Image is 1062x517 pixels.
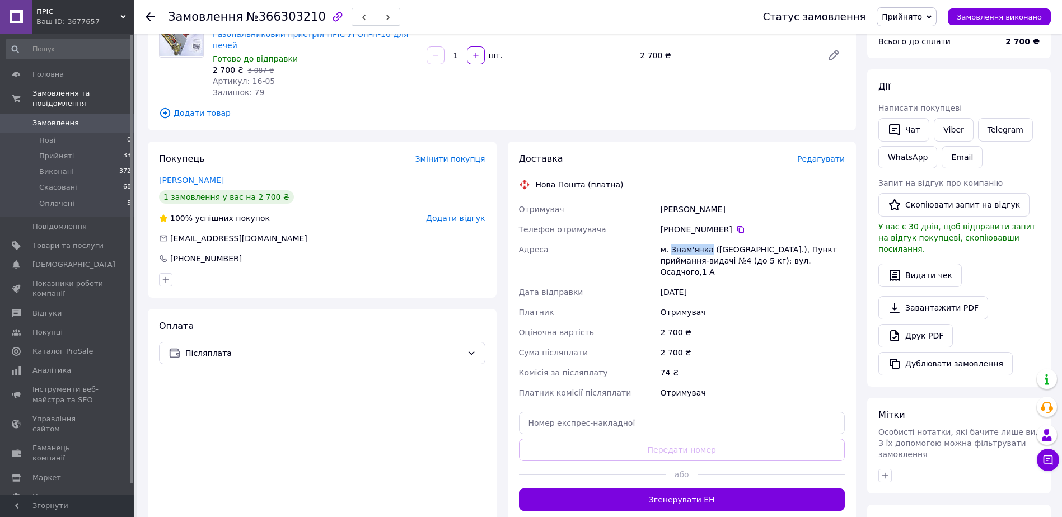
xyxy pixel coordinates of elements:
[533,179,626,190] div: Нова Пошта (платна)
[185,347,462,359] span: Післяплата
[957,13,1042,21] span: Замовлення виконано
[32,384,104,405] span: Інструменти веб-майстра та SEO
[942,146,983,168] button: Email
[39,151,74,161] span: Прийняті
[658,363,847,383] div: 74 ₴
[978,118,1033,142] a: Telegram
[822,44,845,67] a: Редагувати
[123,182,131,192] span: 68
[519,205,564,214] span: Отримувач
[658,199,847,219] div: [PERSON_NAME]
[146,11,155,22] div: Повернутися назад
[32,308,62,318] span: Відгуки
[878,352,1013,375] button: Дублювати замовлення
[39,199,74,209] span: Оплачені
[882,12,922,21] span: Прийнято
[486,50,504,61] div: шт.
[213,77,275,86] span: Артикул: 16-05
[32,69,64,79] span: Головна
[1005,37,1040,46] b: 2 700 ₴
[658,383,847,403] div: Отримувач
[32,365,71,375] span: Аналітика
[213,54,298,63] span: Готово до відправки
[6,39,132,59] input: Пошук
[878,118,929,142] button: Чат
[658,239,847,282] div: м. Знам'янка ([GEOGRAPHIC_DATA].), Пункт приймання-видачі №4 (до 5 кг): вул. Осадчого,1 А
[159,153,205,164] span: Покупець
[32,473,61,483] span: Маркет
[519,368,608,377] span: Комісія за післяплату
[878,264,962,287] button: Видати чек
[934,118,973,142] a: Viber
[878,410,905,420] span: Мітки
[878,146,937,168] a: WhatsApp
[666,469,698,480] span: або
[32,222,87,232] span: Повідомлення
[797,154,845,163] span: Редагувати
[878,296,988,319] a: Завантажити PDF
[159,213,270,224] div: успішних покупок
[159,321,194,331] span: Оплата
[213,65,244,74] span: 2 700 ₴
[39,182,77,192] span: Скасовані
[36,17,134,27] div: Ваш ID: 3677657
[32,241,104,251] span: Товари та послуги
[878,37,951,46] span: Всього до сплати
[32,88,134,109] span: Замовлення та повідомлення
[878,324,953,347] a: Друк PDF
[123,151,131,161] span: 33
[763,11,866,22] div: Статус замовлення
[658,302,847,322] div: Отримувач
[119,167,131,177] span: 372
[127,199,131,209] span: 5
[213,30,408,50] a: Газопальниковий пристрій ПРІС УГОП-П-16 для печей
[213,88,264,97] span: Залишок: 79
[169,253,243,264] div: [PHONE_NUMBER]
[1037,449,1059,471] button: Чат з покупцем
[32,443,104,463] span: Гаманець компанії
[415,154,485,163] span: Змінити покупця
[878,427,1038,459] span: Особисті нотатки, які бачите лише ви. З їх допомогою можна фільтрувати замовлення
[635,48,818,63] div: 2 700 ₴
[36,7,120,17] span: ПРІС
[878,193,1030,217] button: Скопіювати запит на відгук
[247,67,274,74] span: 3 087 ₴
[32,492,90,502] span: Налаштування
[519,288,583,297] span: Дата відправки
[878,104,962,112] span: Написати покупцеві
[658,322,847,342] div: 2 700 ₴
[32,260,115,270] span: [DEMOGRAPHIC_DATA]
[519,388,631,397] span: Платник комісії післяплати
[948,8,1051,25] button: Замовлення виконано
[519,488,845,511] button: Згенерувати ЕН
[519,348,588,357] span: Сума післяплати
[39,167,74,177] span: Виконані
[32,279,104,299] span: Показники роботи компанії
[519,308,554,317] span: Платник
[519,245,549,254] span: Адреса
[159,107,845,119] span: Додати товар
[878,81,890,92] span: Дії
[159,176,224,185] a: [PERSON_NAME]
[170,214,193,223] span: 100%
[519,153,563,164] span: Доставка
[426,214,485,223] span: Додати відгук
[170,234,307,243] span: [EMAIL_ADDRESS][DOMAIN_NAME]
[160,14,203,56] img: Газопальниковий пристрій ПРІС УГОП-П-16 для печей
[519,225,606,234] span: Телефон отримувача
[519,412,845,434] input: Номер експрес-накладної
[39,135,55,145] span: Нові
[519,328,594,337] span: Оціночна вартість
[168,10,243,23] span: Замовлення
[658,342,847,363] div: 2 700 ₴
[878,222,1036,253] span: У вас є 30 днів, щоб відправити запит на відгук покупцеві, скопіювавши посилання.
[32,118,79,128] span: Замовлення
[32,346,93,356] span: Каталог ProSale
[159,190,294,204] div: 1 замовлення у вас на 2 700 ₴
[658,282,847,302] div: [DATE]
[878,178,1003,187] span: Запит на відгук про компанію
[32,327,63,337] span: Покупці
[127,135,131,145] span: 0
[32,414,104,434] span: Управління сайтом
[661,224,845,235] div: [PHONE_NUMBER]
